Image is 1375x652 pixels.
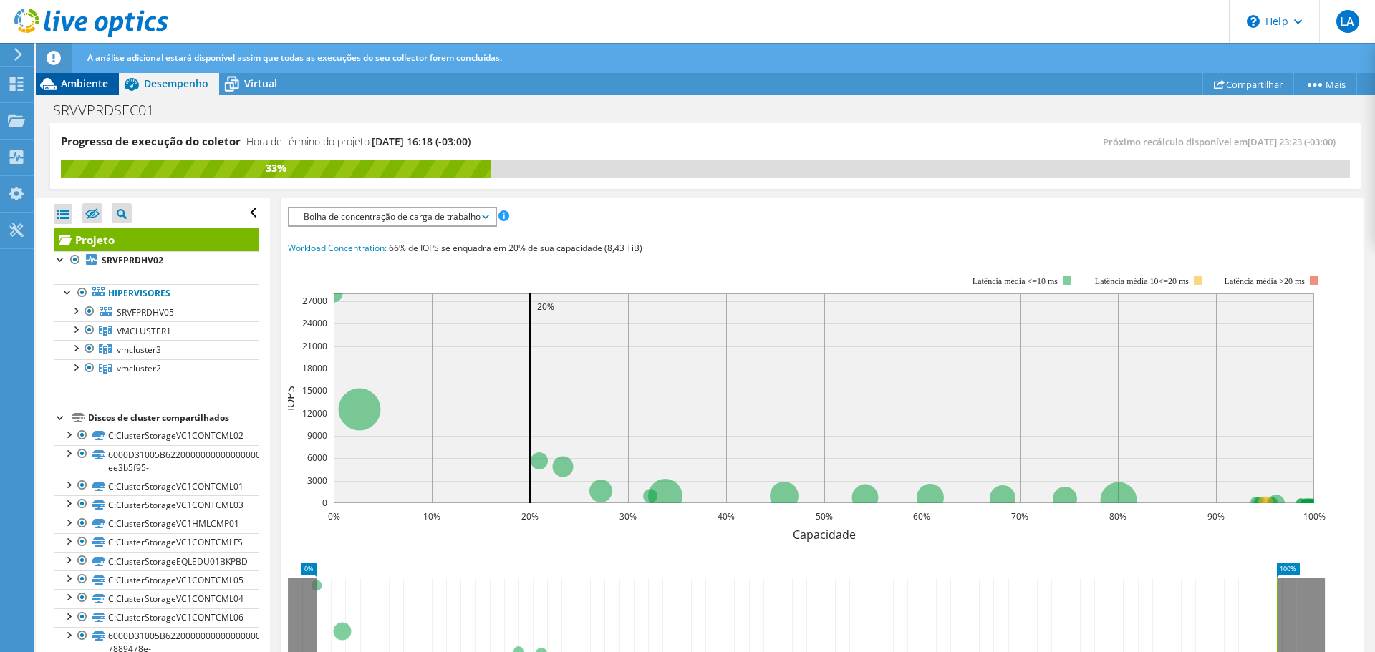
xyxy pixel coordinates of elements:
a: C:ClusterStorageEQLEDU01BKPBD [54,552,259,570]
a: C:ClusterStorageVC1CONTCML02 [54,427,259,445]
tspan: Latência média 10<=20 ms [1095,276,1189,286]
a: C:ClusterStorageVC1CONTCML06 [54,608,259,627]
text: 18000 [302,362,327,374]
a: C:ClusterStorageVC1CONTCMLFS [54,533,259,552]
span: [DATE] 23:23 (-03:00) [1248,135,1336,148]
span: 66% de IOPS se enquadra em 20% de sua capacidade (8,43 TiB) [389,242,642,254]
span: vmcluster2 [117,362,161,374]
span: Virtual [244,77,277,90]
b: SRVFPRDHV02 [102,254,163,266]
span: Bolha de concentração de carga de trabalho [296,208,488,225]
span: VMCLUSTER1 [117,325,171,337]
text: 70% [1011,510,1028,522]
span: [DATE] 16:18 (-03:00) [372,135,471,148]
text: 9000 [307,429,327,442]
text: 30% [619,510,637,522]
a: vmcluster2 [54,359,259,378]
a: 6000D31005B622000000000000000011-ee3b5f95- [54,445,259,477]
span: SRVFPRDHV05 [117,306,174,318]
span: Workload Concentration: [288,242,387,254]
svg: \n [1247,15,1260,28]
text: 60% [913,510,930,522]
span: A análise adicional estará disponível assim que todas as execuções do seu collector forem concluí... [87,52,502,64]
a: C:ClusterStorageVC1CONTCML01 [54,477,259,495]
text: 0 [322,497,327,509]
text: 20% [537,301,554,313]
text: 12000 [302,407,327,419]
a: VMCLUSTER1 [54,321,259,340]
span: Próximo recálculo disponível em [1103,135,1343,148]
a: C:ClusterStorageVC1CONTCML04 [54,589,259,608]
text: 80% [1109,510,1126,522]
text: 24000 [302,317,327,329]
text: IOPS [282,386,298,411]
h4: Hora de término do projeto: [246,134,471,150]
a: Mais [1293,73,1357,95]
text: 10% [423,510,440,522]
span: Desempenho [144,77,208,90]
a: Hipervisores [54,284,259,303]
div: 33% [61,160,491,176]
a: C:ClusterStorageVC1CONTCML03 [54,495,259,514]
text: 20% [521,510,539,522]
span: vmcluster3 [117,344,161,356]
span: Ambiente [61,77,108,90]
div: Discos de cluster compartilhados [88,409,259,427]
text: 21000 [302,340,327,352]
a: Compartilhar [1202,73,1294,95]
text: Latência média >20 ms [1225,276,1306,286]
text: Capacidade [793,527,856,542]
text: 3000 [307,475,327,487]
a: SRVFPRDHV02 [54,251,259,270]
text: 0% [328,510,340,522]
text: 27000 [302,295,327,307]
h1: SRVVPRDSEC01 [47,102,176,118]
a: Projeto [54,228,259,251]
text: 40% [718,510,735,522]
a: C:ClusterStorageVC1HMLCMP01 [54,515,259,533]
tspan: Latência média <=10 ms [973,276,1058,286]
text: 90% [1207,510,1225,522]
a: SRVFPRDHV05 [54,303,259,321]
span: LA [1336,10,1359,33]
text: 15000 [302,384,327,396]
a: C:ClusterStorageVC1CONTCML05 [54,570,259,589]
text: 50% [816,510,833,522]
text: 100% [1303,510,1326,522]
text: 6000 [307,452,327,464]
a: vmcluster3 [54,340,259,359]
